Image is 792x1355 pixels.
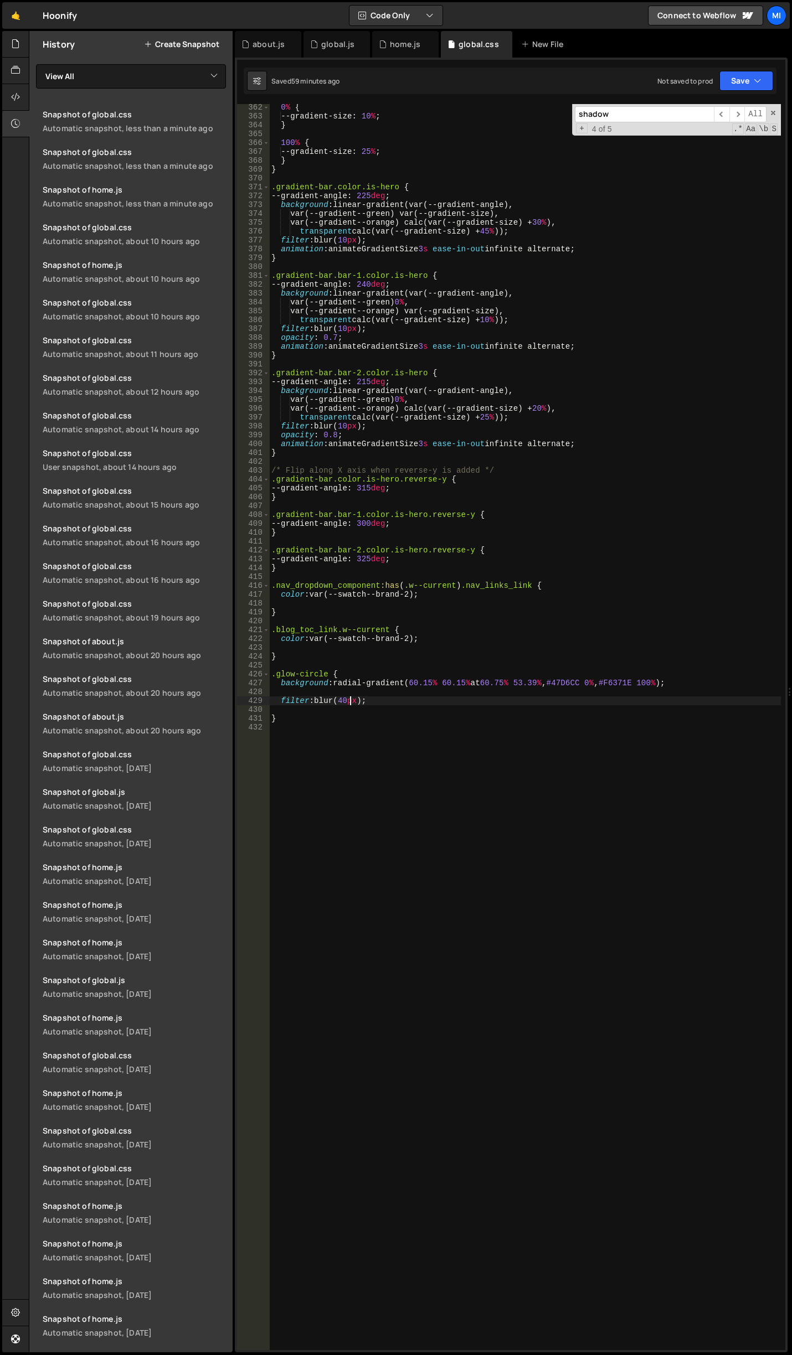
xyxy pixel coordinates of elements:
[237,395,270,404] div: 395
[2,2,29,29] a: 🤙
[43,222,226,232] div: Snapshot of global.css
[237,634,270,643] div: 422
[43,1139,226,1150] div: Automatic snapshot, [DATE]
[144,40,219,49] button: Create Snapshot
[237,652,270,661] div: 424
[237,422,270,431] div: 398
[237,572,270,581] div: 415
[237,200,270,209] div: 373
[237,687,270,696] div: 428
[43,763,226,773] div: Automatic snapshot, [DATE]
[237,608,270,617] div: 419
[36,366,233,404] a: Snapshot of global.css Automatic snapshot, about 12 hours ago
[36,178,233,215] a: Snapshot of home.jsAutomatic snapshot, less than a minute ago
[36,930,233,968] a: Snapshot of home.js Automatic snapshot, [DATE]
[714,106,729,122] span: ​
[43,1201,226,1211] div: Snapshot of home.js
[237,661,270,670] div: 425
[237,209,270,218] div: 374
[43,410,226,421] div: Snapshot of global.css
[43,989,226,999] div: Automatic snapshot, [DATE]
[237,245,270,254] div: 378
[237,271,270,280] div: 381
[657,76,713,86] div: Not saved to prod
[237,377,270,386] div: 393
[237,369,270,377] div: 392
[36,328,233,366] a: Snapshot of global.css Automatic snapshot, about 11 hours ago
[237,555,270,563] div: 413
[237,280,270,289] div: 382
[43,311,226,322] div: Automatic snapshot, about 10 hours ago
[237,183,270,192] div: 371
[576,123,588,133] span: Toggle Replace mode
[36,742,233,780] a: Snapshot of global.css Automatic snapshot, [DATE]
[43,236,226,246] div: Automatic snapshot, about 10 hours ago
[43,636,226,647] div: Snapshot of about.js
[237,112,270,121] div: 363
[43,386,226,397] div: Automatic snapshot, about 12 hours ago
[43,123,226,133] div: Automatic snapshot, less than a minute ago
[36,441,233,479] a: Snapshot of global.css User snapshot, about 14 hours ago
[43,9,77,22] div: Hoonify
[237,404,270,413] div: 396
[745,123,757,135] span: CaseSensitive Search
[43,184,226,195] div: Snapshot of home.js
[43,650,226,660] div: Automatic snapshot, about 20 hours ago
[43,499,226,510] div: Automatic snapshot, about 15 hours ago
[237,360,270,369] div: 391
[237,696,270,705] div: 429
[43,749,226,759] div: Snapshot of global.css
[237,298,270,307] div: 384
[237,262,270,271] div: 380
[237,599,270,608] div: 418
[36,1194,233,1232] a: Snapshot of home.js Automatic snapshot, [DATE]
[36,629,233,667] a: Snapshot of about.js Automatic snapshot, about 20 hours ago
[36,1269,233,1307] a: Snapshot of home.js Automatic snapshot, [DATE]
[237,714,270,723] div: 431
[237,103,270,112] div: 362
[43,424,226,435] div: Automatic snapshot, about 14 hours ago
[43,711,226,722] div: Snapshot of about.js
[237,351,270,360] div: 390
[291,76,340,86] div: 59 minutes ago
[237,333,270,342] div: 388
[36,1307,233,1344] a: Snapshot of home.js Automatic snapshot, [DATE]
[390,39,420,50] div: home.js
[237,519,270,528] div: 409
[237,705,270,714] div: 430
[237,617,270,625] div: 420
[237,590,270,599] div: 417
[43,674,226,684] div: Snapshot of global.css
[43,349,226,359] div: Automatic snapshot, about 11 hours ago
[36,215,233,253] a: Snapshot of global.css Automatic snapshot, about 10 hours ago
[43,147,226,157] div: Snapshot of global.css
[237,121,270,130] div: 364
[43,523,226,534] div: Snapshot of global.css
[43,800,226,811] div: Automatic snapshot, [DATE]
[43,561,226,571] div: Snapshot of global.css
[237,493,270,501] div: 406
[588,125,616,133] span: 4 of 5
[43,1101,226,1112] div: Automatic snapshot, [DATE]
[237,563,270,572] div: 414
[43,198,226,209] div: Automatic snapshot, less than a minute ago
[43,109,226,120] div: Snapshot of global.css
[43,161,226,171] div: Automatic snapshot, less than a minute ago
[43,297,226,308] div: Snapshot of global.css
[767,6,786,25] div: Mi
[36,855,233,893] a: Snapshot of home.js Automatic snapshot, [DATE]
[237,342,270,351] div: 389
[36,253,233,291] a: Snapshot of home.js Automatic snapshot, about 10 hours ago
[237,528,270,537] div: 410
[36,102,233,140] a: Snapshot of global.cssAutomatic snapshot, less than a minute ago
[36,1043,233,1081] a: Snapshot of global.css Automatic snapshot, [DATE]
[43,1238,226,1249] div: Snapshot of home.js
[36,1119,233,1156] a: Snapshot of global.css Automatic snapshot, [DATE]
[237,546,270,555] div: 412
[732,123,744,135] span: RegExp Search
[321,39,354,50] div: global.js
[575,106,714,122] input: Search for
[43,899,226,910] div: Snapshot of home.js
[237,307,270,316] div: 385
[43,1276,226,1286] div: Snapshot of home.js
